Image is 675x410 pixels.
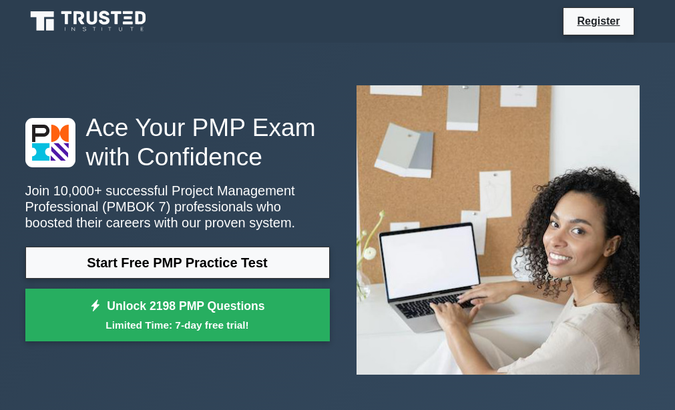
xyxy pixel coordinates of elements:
small: Limited Time: 7-day free trial! [42,317,313,333]
a: Start Free PMP Practice Test [25,247,330,279]
a: Unlock 2198 PMP QuestionsLimited Time: 7-day free trial! [25,289,330,342]
h1: Ace Your PMP Exam with Confidence [25,113,330,172]
a: Register [569,13,628,29]
p: Join 10,000+ successful Project Management Professional (PMBOK 7) professionals who boosted their... [25,183,330,231]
